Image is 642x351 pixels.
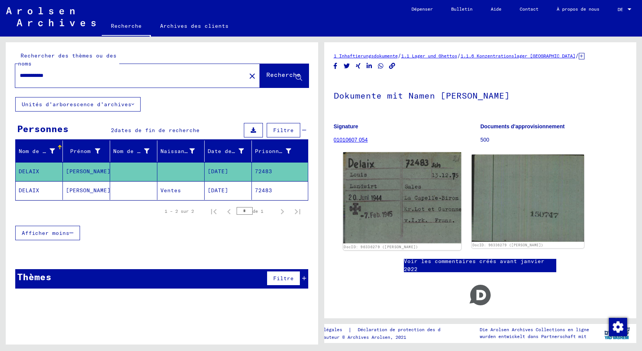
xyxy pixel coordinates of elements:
[557,6,599,12] font: À propos de nous
[457,52,461,59] font: /
[480,123,565,129] font: Documents d'approvisionnement
[208,145,253,157] div: Date de naissance
[411,6,433,12] font: Dépenser
[110,140,157,162] mat-header-cell: Nom de naissance
[18,52,117,67] font: Rechercher des thèmes ou des noms
[66,168,110,175] font: [PERSON_NAME]
[205,140,252,162] mat-header-cell: Date de naissance
[520,6,538,12] font: Contact
[267,123,300,137] button: Filtre
[102,17,151,37] a: Recherche
[17,271,51,282] font: Thèmes
[275,204,290,219] button: Page suivante
[19,145,64,157] div: Nom de famille
[290,204,305,219] button: Dernière page
[480,333,586,339] font: wurden entwickelt dans Partnerschaft mit
[480,137,489,143] font: 500
[111,22,142,29] font: Recherche
[151,17,238,35] a: Archives des clients
[160,145,204,157] div: Naissance‏
[208,168,228,175] font: [DATE]
[63,140,110,162] mat-header-cell: Prénom
[114,127,200,134] font: dates de fin de recherche
[221,204,237,219] button: Page précédente
[343,152,461,243] img: 001.jpg
[472,155,584,242] img: 002.jpg
[398,52,401,59] font: /
[377,61,385,71] button: Partager sur WhatsApp
[358,327,456,332] font: Déclaration de protection des données
[113,148,168,155] font: Nom de naissance
[267,271,300,286] button: Filtre
[15,97,141,112] button: Unités d'arborescence d'archives
[299,326,348,334] a: Mentions légales
[206,204,221,219] button: Première page
[388,61,396,71] button: Copier le lien
[15,226,80,240] button: Afficher moins
[461,53,575,59] a: 1.1.6 Konzentrationslager [GEOGRAPHIC_DATA]
[404,257,556,273] a: Voir les commentaires créés avant janvier 2022
[331,61,339,71] button: Partager sur Facebook
[22,101,131,108] font: Unités d'arborescence d'archives
[491,6,501,12] font: Aide
[19,148,67,155] font: Nom de famille
[19,187,39,194] font: DELAIX
[260,64,309,88] button: Recherche
[334,90,510,101] font: Dokumente mit Namen [PERSON_NAME]
[343,61,351,71] button: Partager sur Twitter
[603,324,631,343] img: yv_logo.png
[245,68,260,83] button: Clair
[575,52,579,59] font: /
[480,327,589,332] font: Die Arolsen Archives Collections en ligne
[334,123,359,129] font: Signature
[273,275,294,282] font: Filtre
[160,148,191,155] font: Naissance‏
[472,243,543,247] a: DocID: 96336279 ([PERSON_NAME])
[66,187,110,194] font: [PERSON_NAME]
[208,148,266,155] font: Date de naissance
[17,123,69,134] font: Personnes
[208,187,228,194] font: [DATE]
[348,326,352,333] font: |
[609,318,627,336] img: Modifier
[354,61,362,71] button: Partager sur Xing
[252,140,308,162] mat-header-cell: Prisonnier #
[344,245,418,249] a: DocID: 96336279 ([PERSON_NAME])
[401,53,457,59] a: 1.1 Lager und Ghettos
[160,187,181,194] font: Ventes
[334,53,398,59] a: 1 Inhaftierungsdokumente
[66,145,110,157] div: Prénom
[248,72,257,81] mat-icon: close
[111,127,114,134] font: 2
[160,22,229,29] font: Archives des clients
[299,334,406,340] font: Droits d'auteur © Archives Arolsen, 2021
[70,148,91,155] font: Prénom
[451,6,472,12] font: Bulletin
[253,208,263,214] font: de 1
[255,187,272,194] font: 72483
[16,140,63,162] mat-header-cell: Nom de famille
[618,6,623,12] font: DE
[273,127,294,134] font: Filtre
[255,148,296,155] font: Prisonnier #
[113,145,159,157] div: Nom de naissance
[266,71,301,78] font: Recherche
[19,168,39,175] font: DELAIX
[334,137,368,143] a: 01010607 054
[365,61,373,71] button: Partager sur LinkedIn
[22,230,69,236] font: Afficher moins
[165,208,194,214] font: 1 – 2 sur 2
[352,326,466,334] a: Déclaration de protection des données
[6,7,96,26] img: Arolsen_neg.svg
[404,258,544,273] font: Voir les commentaires créés avant janvier 2022
[157,140,205,162] mat-header-cell: Naissance‏
[255,145,301,157] div: Prisonnier #
[255,168,272,175] font: 72483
